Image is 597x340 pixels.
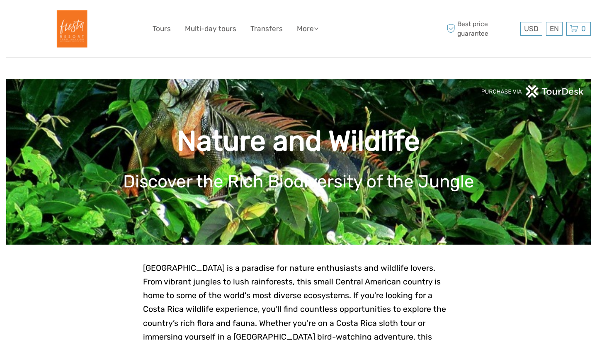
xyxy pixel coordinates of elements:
[524,24,539,33] span: USD
[19,171,578,192] h1: Discover the Rich Biodiversity of the Jungle
[250,23,283,35] a: Transfers
[445,19,519,38] span: Best price guarantee
[481,85,585,98] img: PurchaseViaTourDeskwhite.png
[19,124,578,158] h1: Nature and Wildlife
[546,22,563,36] div: EN
[153,23,171,35] a: Tours
[580,24,587,33] span: 0
[48,6,93,51] img: Fiesta Resort
[297,23,318,35] a: More
[185,23,236,35] a: Multi-day tours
